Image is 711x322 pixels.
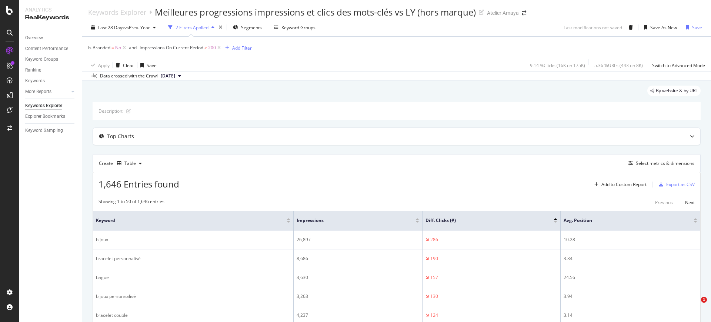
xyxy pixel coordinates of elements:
span: Last 28 Days [98,24,124,31]
button: Next [685,198,695,207]
div: Keyword Groups [25,56,58,63]
div: 5.36 % URLs ( 443 on 8K ) [594,62,643,69]
button: Apply [88,59,110,71]
a: Content Performance [25,45,77,53]
button: Save [137,59,157,71]
iframe: Intercom live chat [686,297,704,315]
div: legacy label [647,86,701,96]
div: 9.14 % Clicks ( 16K on 175K ) [530,62,585,69]
div: Analytics [25,6,76,13]
span: = [111,44,114,51]
div: 124 [430,312,438,319]
div: bijoux personnalisé [96,293,290,300]
a: More Reports [25,88,69,96]
div: 3.34 [564,255,697,262]
div: Table [124,161,136,166]
div: 3,263 [297,293,419,300]
span: No [115,43,121,53]
button: [DATE] [158,72,184,80]
div: bracelet couple [96,312,290,319]
button: Save As New [641,21,677,33]
div: 24.56 [564,274,697,281]
span: Impressions [297,217,404,224]
span: 1,646 Entries found [99,178,179,190]
button: 2 Filters Applied [165,21,217,33]
div: 26,897 [297,236,419,243]
button: Last 28 DaysvsPrev. Year [88,21,159,33]
button: Segments [230,21,265,33]
div: 2 Filters Applied [176,24,208,31]
span: Segments [241,24,262,31]
span: By website & by URL [656,89,698,93]
div: Add to Custom Report [601,182,647,187]
div: times [217,24,224,31]
div: Content Performance [25,45,68,53]
span: 2025 Sep. 20th [161,73,175,79]
div: Last modifications not saved [564,24,622,31]
div: Next [685,199,695,206]
a: Keywords Explorer [25,102,77,110]
span: 1 [701,297,707,303]
div: Previous [655,199,673,206]
div: Export as CSV [666,181,695,187]
div: Add Filter [232,45,252,51]
button: and [129,44,137,51]
div: Select metrics & dimensions [636,160,694,166]
div: Top Charts [107,133,134,140]
div: bague [96,274,290,281]
div: Meilleures progressions impressions et clics des mots-clés vs LY (hors marque) [155,6,476,19]
button: Keyword Groups [271,21,318,33]
div: Ranking [25,66,41,74]
div: 3.94 [564,293,697,300]
button: Export as CSV [656,179,695,190]
span: Impressions On Current Period [140,44,203,51]
a: Explorer Bookmarks [25,113,77,120]
a: Ranking [25,66,77,74]
div: Keywords Explorer [88,8,146,16]
span: Diff. Clicks (#) [425,217,543,224]
span: Is Branded [88,44,110,51]
a: Keyword Sampling [25,127,77,135]
div: 286 [430,236,438,243]
a: Overview [25,34,77,42]
div: Keywords Explorer [25,102,62,110]
a: Keyword Groups [25,56,77,63]
div: Data crossed with the Crawl [100,73,158,79]
div: 3.14 [564,312,697,319]
div: Overview [25,34,43,42]
div: arrow-right-arrow-left [522,10,526,16]
div: Keyword Groups [281,24,316,31]
div: Save [692,24,702,31]
span: Avg. Position [564,217,682,224]
span: vs Prev. Year [124,24,150,31]
div: Save [147,62,157,69]
div: Save As New [650,24,677,31]
div: Description: [99,108,123,114]
div: Apply [98,62,110,69]
div: Explorer Bookmarks [25,113,65,120]
div: RealKeywords [25,13,76,22]
div: bracelet personnalisé [96,255,290,262]
button: Add Filter [222,43,252,52]
span: Keyword [96,217,276,224]
div: 157 [430,274,438,281]
div: 4,237 [297,312,419,319]
span: > [204,44,207,51]
div: Showing 1 to 50 of 1,646 entries [99,198,164,207]
div: 8,686 [297,255,419,262]
div: 10.28 [564,236,697,243]
button: Table [114,157,145,169]
div: bijoux [96,236,290,243]
div: Keyword Sampling [25,127,63,135]
div: Clear [123,62,134,69]
div: Keywords [25,77,45,85]
div: 190 [430,255,438,262]
div: 130 [430,293,438,300]
button: Add to Custom Report [591,179,647,190]
a: Keywords [25,77,77,85]
button: Select metrics & dimensions [625,159,694,168]
div: Create [99,157,145,169]
div: More Reports [25,88,51,96]
button: Save [683,21,702,33]
button: Previous [655,198,673,207]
